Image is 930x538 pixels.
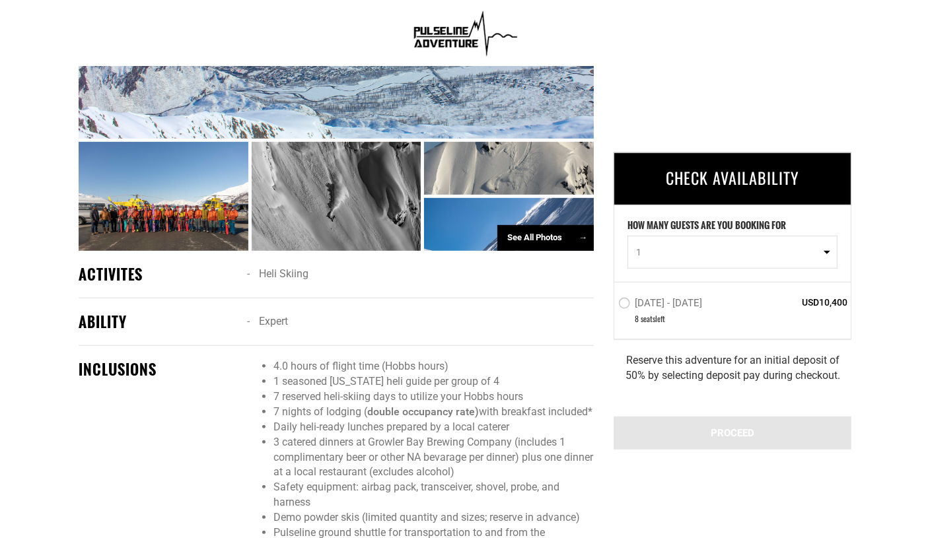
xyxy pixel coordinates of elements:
[635,312,639,323] span: 8
[273,510,594,525] li: Demo powder skis (limited quantity and sizes; reserve in advance)
[408,7,522,59] img: 1638909355.png
[273,420,594,435] li: Daily heli-ready lunches prepared by a local caterer
[653,312,655,323] span: s
[579,232,587,242] span: →
[636,245,820,258] span: 1
[752,295,847,308] span: USD10,400
[79,264,237,285] div: ACTIVITES
[273,480,594,510] li: Safety equipment: airbag pack, transceiver, shovel, probe, and harness
[497,225,594,251] div: See All Photos
[367,405,479,418] strong: double occupancy rate)
[666,166,799,189] span: CHECK AVAILABILITY
[273,359,594,374] li: 4.0 hours of flight time (Hobbs hours)
[618,296,705,312] label: [DATE] - [DATE]
[614,339,851,396] div: Reserve this adventure for an initial deposit of 50% by selecting deposit pay during checkout.
[273,374,594,389] li: 1 seasoned [US_STATE] heli guide per group of 4
[641,312,665,323] span: seat left
[627,218,786,235] label: HOW MANY GUESTS ARE YOU BOOKING FOR
[79,312,237,332] div: ABILITY
[627,235,838,268] button: 1
[259,315,288,327] span: Expert
[79,359,237,380] div: INCLUSIONS
[273,435,594,481] li: 3 catered dinners at Growler Bay Brewing Company (includes 1 complimentary beer or other NA bevar...
[273,405,594,420] li: 7 nights of lodging ( with breakfast included*
[273,389,594,405] li: 7 reserved heli-skiing days to utilize your Hobbs hours
[259,267,308,280] span: Heli Skiing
